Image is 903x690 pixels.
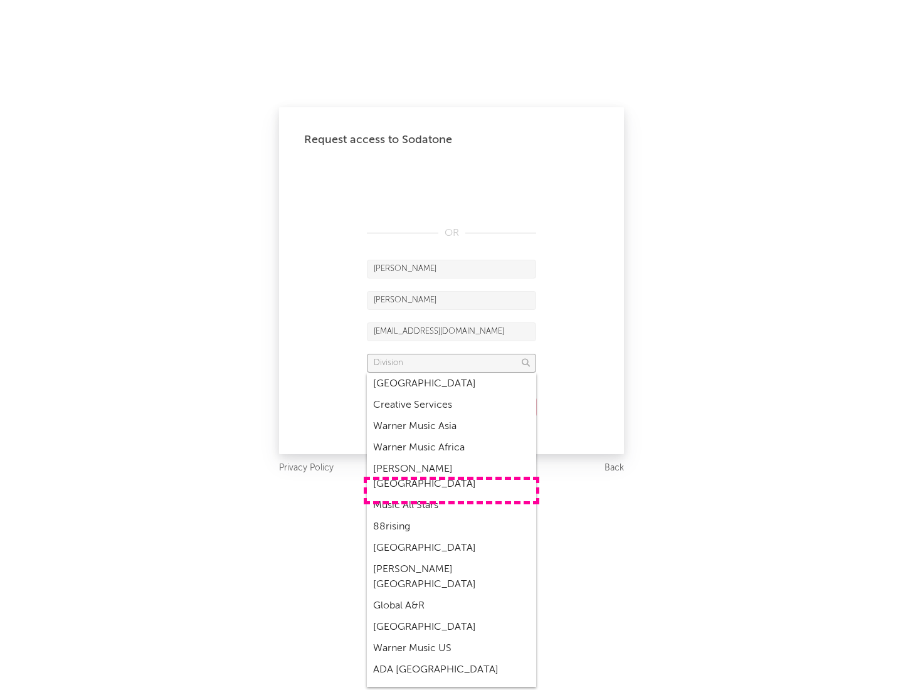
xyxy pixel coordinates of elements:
[367,638,536,659] div: Warner Music US
[367,373,536,395] div: [GEOGRAPHIC_DATA]
[605,460,624,476] a: Back
[367,516,536,538] div: 88rising
[367,260,536,279] input: First Name
[367,437,536,459] div: Warner Music Africa
[279,460,334,476] a: Privacy Policy
[304,132,599,147] div: Request access to Sodatone
[367,322,536,341] input: Email
[367,416,536,437] div: Warner Music Asia
[367,226,536,241] div: OR
[367,291,536,310] input: Last Name
[367,495,536,516] div: Music All Stars
[367,395,536,416] div: Creative Services
[367,538,536,559] div: [GEOGRAPHIC_DATA]
[367,459,536,495] div: [PERSON_NAME] [GEOGRAPHIC_DATA]
[367,595,536,617] div: Global A&R
[367,617,536,638] div: [GEOGRAPHIC_DATA]
[367,659,536,681] div: ADA [GEOGRAPHIC_DATA]
[367,354,536,373] input: Division
[367,559,536,595] div: [PERSON_NAME] [GEOGRAPHIC_DATA]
